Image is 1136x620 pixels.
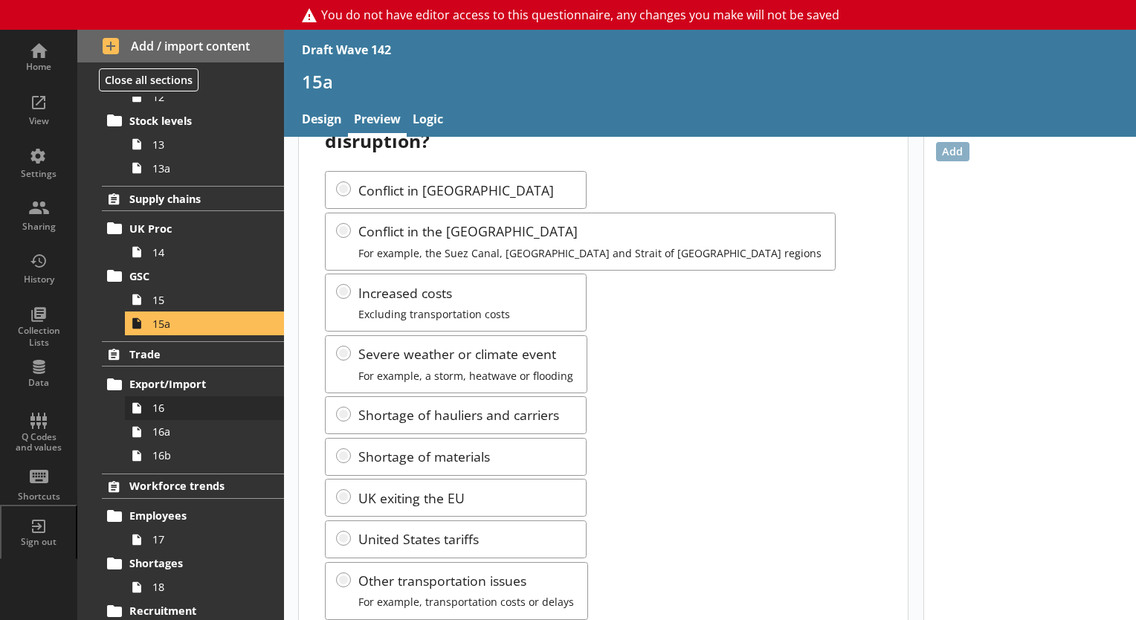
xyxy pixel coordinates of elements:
a: Supply chains [102,186,284,211]
span: Employees [129,508,258,523]
div: Sharing [13,221,65,233]
span: 16 [152,401,264,415]
span: Supply chains [129,192,258,206]
span: 15a [152,317,264,331]
li: Supply chainsUK Proc14GSC1515a [77,186,284,335]
span: 13 [152,138,264,152]
a: 13 [125,132,284,156]
span: Add / import content [103,38,259,54]
span: UK Proc [129,222,258,236]
span: Stock levels [129,114,258,128]
span: Shortages [129,556,258,570]
a: 17 [125,528,284,552]
span: 17 [152,532,264,546]
a: 12 [125,85,284,109]
li: TradeExport/Import1616a16b [77,341,284,467]
a: 16a [125,420,284,444]
a: 15 [125,288,284,311]
div: Q Codes and values [13,432,65,453]
a: Workforce trends [102,474,284,499]
a: Shortages [102,552,284,575]
a: Export/Import [102,372,284,396]
li: Shortages18 [109,552,284,599]
a: 18 [125,575,284,599]
li: Stock levels1313a [109,109,284,180]
div: View [13,115,65,127]
a: 13a [125,156,284,180]
div: Shortcuts [13,491,65,503]
span: 14 [152,245,264,259]
span: Export/Import [129,377,258,391]
span: Recruitment [129,604,258,618]
li: GSC1515a [109,264,284,335]
a: 16 [125,396,284,420]
div: Home [13,61,65,73]
span: 16a [152,424,264,439]
a: UK Proc [102,216,284,240]
a: Design [296,105,348,137]
a: Trade [102,341,284,366]
span: GSC [129,269,258,283]
span: 13a [152,161,264,175]
a: 15a [125,311,284,335]
span: Workforce trends [129,479,258,493]
div: Data [13,377,65,389]
span: 16b [152,448,264,462]
span: 12 [152,90,264,104]
div: Collection Lists [13,325,65,348]
a: Stock levels [102,109,284,132]
a: GSC [102,264,284,288]
li: StockStockpiling12Stock levels1313a [77,30,284,180]
a: Employees [102,504,284,528]
li: Employees17 [109,504,284,552]
li: UK Proc14 [109,216,284,264]
a: 14 [125,240,284,264]
span: Trade [129,347,258,361]
a: Preview [348,105,407,137]
div: Draft Wave 142 [302,42,391,58]
li: Export/Import1616a16b [109,372,284,468]
div: Sign out [13,536,65,548]
div: Settings [13,168,65,180]
a: Logic [407,105,449,137]
div: History [13,274,65,285]
h1: 15a [302,70,1118,93]
span: 18 [152,580,264,594]
button: Add / import content [77,30,284,62]
button: Close all sections [99,68,199,91]
a: 16b [125,444,284,468]
span: 15 [152,293,264,307]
